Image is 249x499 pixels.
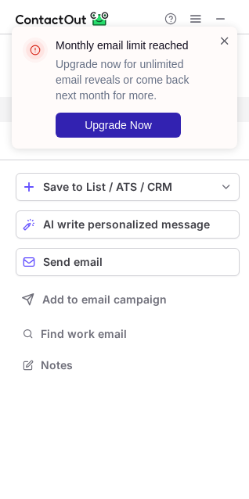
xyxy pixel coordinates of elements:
button: AI write personalized message [16,210,240,239]
header: Monthly email limit reached [56,38,200,53]
span: Notes [41,358,233,372]
span: Add to email campaign [42,293,167,306]
button: Find work email [16,323,240,345]
img: error [23,38,48,63]
button: save-profile-one-click [16,173,240,201]
span: AI write personalized message [43,218,210,231]
span: Upgrade Now [85,119,152,131]
img: ContactOut v5.3.10 [16,9,110,28]
p: Upgrade now for unlimited email reveals or come back next month for more. [56,56,200,103]
button: Add to email campaign [16,285,240,314]
button: Upgrade Now [56,113,181,138]
span: Find work email [41,327,233,341]
button: Notes [16,354,240,376]
span: Send email [43,256,103,268]
button: Send email [16,248,240,276]
div: Save to List / ATS / CRM [43,181,212,193]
